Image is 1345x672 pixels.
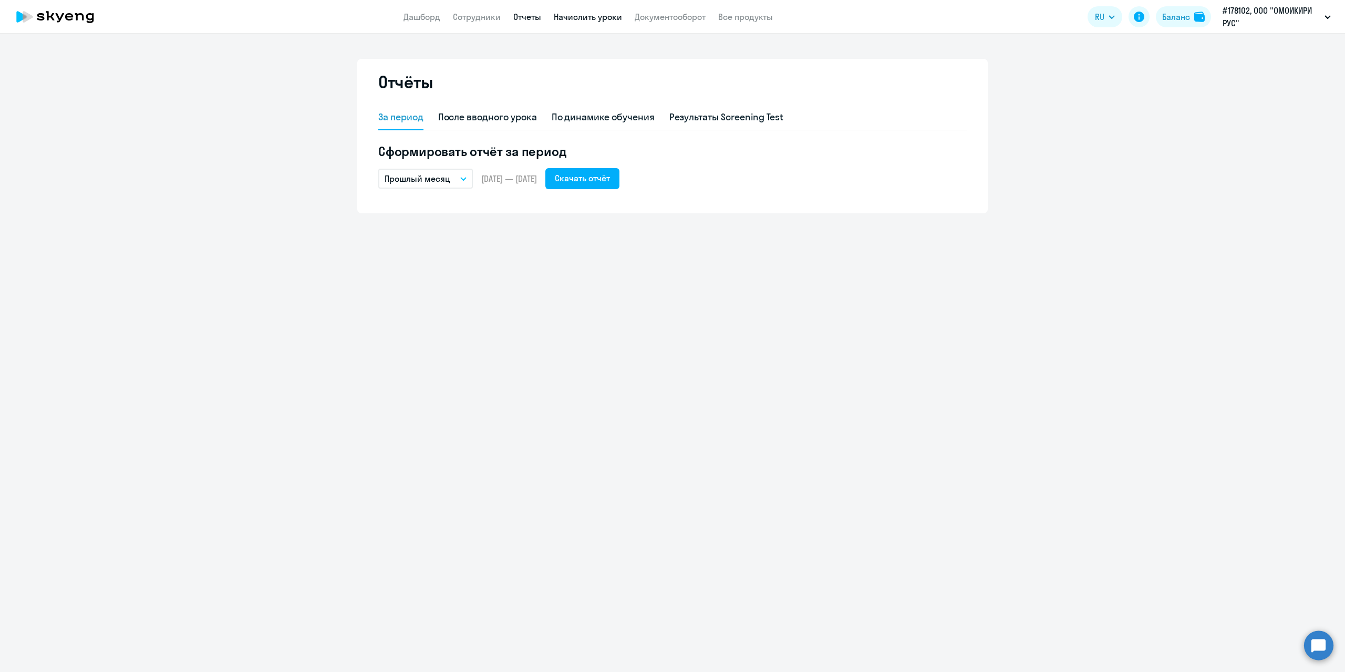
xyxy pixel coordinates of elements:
img: balance [1194,12,1205,22]
p: #178102, ООО "ОМОИКИРИ РУС" [1223,4,1320,29]
a: Сотрудники [453,12,501,22]
div: Результаты Screening Test [669,110,784,124]
span: RU [1095,11,1104,23]
button: Балансbalance [1156,6,1211,27]
h2: Отчёты [378,71,433,92]
div: Скачать отчёт [555,172,610,184]
a: Отчеты [513,12,541,22]
div: По динамике обучения [552,110,655,124]
a: Документооборот [635,12,706,22]
button: Прошлый месяц [378,169,473,189]
button: Скачать отчёт [545,168,619,189]
div: После вводного урока [438,110,537,124]
a: Начислить уроки [554,12,622,22]
h5: Сформировать отчёт за период [378,143,967,160]
button: #178102, ООО "ОМОИКИРИ РУС" [1217,4,1336,29]
div: Баланс [1162,11,1190,23]
a: Дашборд [403,12,440,22]
a: Все продукты [718,12,773,22]
div: За период [378,110,423,124]
button: RU [1088,6,1122,27]
p: Прошлый месяц [385,172,450,185]
span: [DATE] — [DATE] [481,173,537,184]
